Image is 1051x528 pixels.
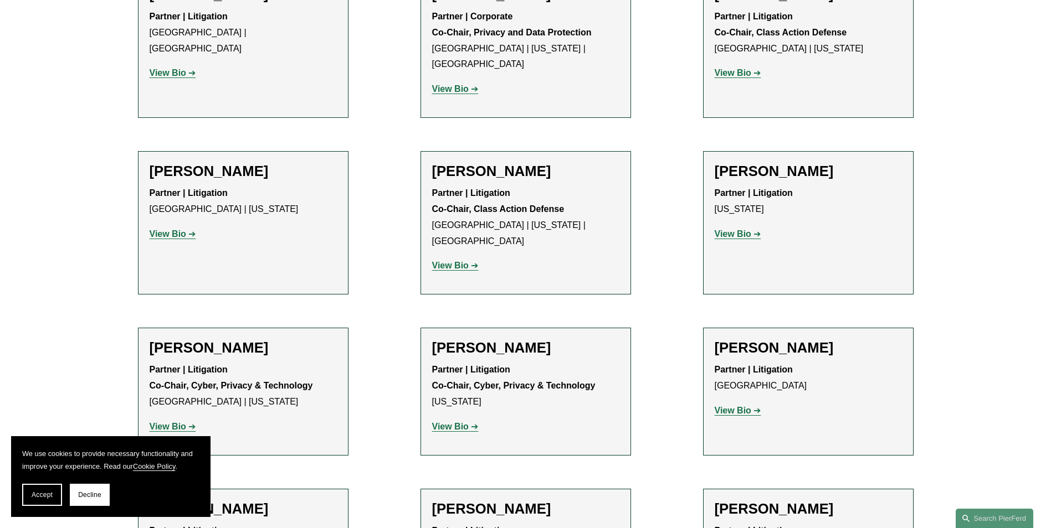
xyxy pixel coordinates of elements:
p: [GEOGRAPHIC_DATA] | [US_STATE] | [GEOGRAPHIC_DATA] [432,9,619,73]
strong: Partner | Litigation Co-Chair, Class Action Defense [715,12,847,37]
p: [US_STATE] [715,185,902,218]
strong: View Bio [432,422,469,431]
strong: View Bio [150,229,186,239]
h2: [PERSON_NAME] [432,500,619,517]
span: Accept [32,491,53,499]
a: Cookie Policy [133,462,176,470]
a: View Bio [715,68,761,77]
strong: View Bio [715,229,751,239]
strong: View Bio [432,84,469,94]
a: View Bio [715,229,761,239]
p: [GEOGRAPHIC_DATA] | [US_STATE] [715,9,902,56]
section: Cookie banner [11,436,211,517]
span: Decline [78,491,101,499]
h2: [PERSON_NAME] [715,500,902,517]
h2: [PERSON_NAME] [150,500,337,517]
strong: Partner | Litigation [715,365,793,374]
h2: [PERSON_NAME] [715,163,902,180]
a: Search this site [956,509,1033,528]
strong: Partner | Litigation [150,12,228,21]
h2: [PERSON_NAME] [432,339,619,356]
strong: View Bio [715,68,751,77]
a: View Bio [150,422,196,431]
h2: [PERSON_NAME] [432,163,619,180]
h2: [PERSON_NAME] [715,339,902,356]
p: [US_STATE] [432,362,619,410]
h2: [PERSON_NAME] [150,163,337,180]
strong: Partner | Litigation Co-Chair, Class Action Defense [432,188,565,214]
a: View Bio [150,229,196,239]
strong: Partner | Litigation Co-Chair, Cyber, Privacy & Technology [150,365,313,390]
strong: Partner | Litigation [715,188,793,198]
p: [GEOGRAPHIC_DATA] | [US_STATE] [150,185,337,218]
strong: Partner | Litigation [150,188,228,198]
strong: View Bio [715,406,751,415]
p: [GEOGRAPHIC_DATA] | [US_STATE] | [GEOGRAPHIC_DATA] [432,185,619,249]
h2: [PERSON_NAME] [150,339,337,356]
p: We use cookies to provide necessary functionality and improve your experience. Read our . [22,447,199,473]
a: View Bio [432,84,479,94]
p: [GEOGRAPHIC_DATA] | [US_STATE] [150,362,337,410]
a: View Bio [715,406,761,415]
a: View Bio [432,261,479,270]
strong: View Bio [150,68,186,77]
button: Decline [70,484,110,506]
a: View Bio [432,422,479,431]
p: [GEOGRAPHIC_DATA] [715,362,902,394]
strong: Partner | Corporate Co-Chair, Privacy and Data Protection [432,12,592,37]
strong: View Bio [432,261,469,270]
a: View Bio [150,68,196,77]
strong: View Bio [150,422,186,431]
strong: Partner | Litigation Co-Chair, Cyber, Privacy & Technology [432,365,596,390]
button: Accept [22,484,62,506]
p: [GEOGRAPHIC_DATA] | [GEOGRAPHIC_DATA] [150,9,337,56]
